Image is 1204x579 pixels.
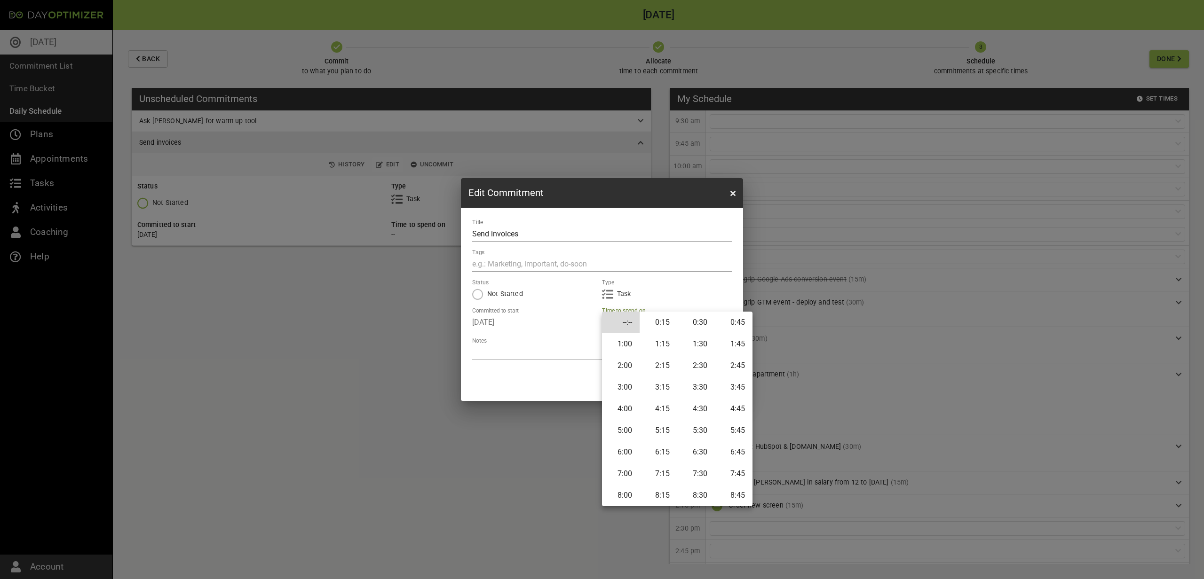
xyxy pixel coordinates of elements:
[715,333,752,355] li: 1:45
[677,441,715,463] li: 6:30
[715,420,752,441] li: 5:45
[715,485,752,506] li: 8:45
[640,355,677,376] li: 2:15
[640,463,677,485] li: 7:15
[640,376,677,398] li: 3:15
[715,376,752,398] li: 3:45
[677,420,715,441] li: 5:30
[715,355,752,376] li: 2:45
[640,420,677,441] li: 5:15
[677,333,715,355] li: 1:30
[715,441,752,463] li: 6:45
[640,441,677,463] li: 6:15
[602,312,640,333] li: --:--
[640,333,677,355] li: 1:15
[677,485,715,506] li: 8:30
[602,376,640,398] li: 3:00
[602,420,640,441] li: 5:00
[715,398,752,420] li: 4:45
[677,355,715,376] li: 2:30
[602,463,640,485] li: 7:00
[602,441,640,463] li: 6:00
[602,398,640,420] li: 4:00
[677,312,715,333] li: 0:30
[715,312,752,333] li: 0:45
[640,485,677,506] li: 8:15
[715,463,752,485] li: 7:45
[602,485,640,506] li: 8:00
[640,312,677,333] li: 0:15
[677,376,715,398] li: 3:30
[602,333,640,355] li: 1:00
[677,398,715,420] li: 4:30
[640,398,677,420] li: 4:15
[602,355,640,376] li: 2:00
[677,463,715,485] li: 7:30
